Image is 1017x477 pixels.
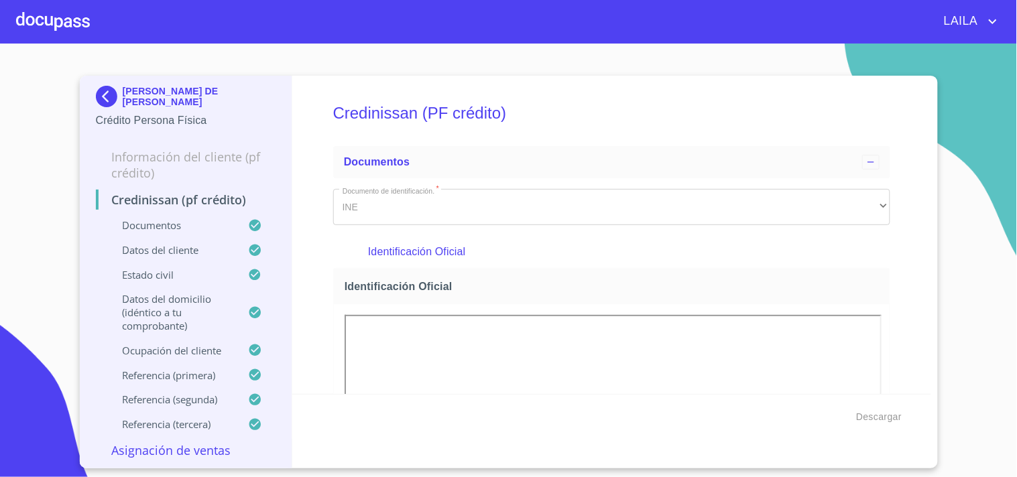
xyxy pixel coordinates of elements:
[96,149,276,181] p: Información del cliente (PF crédito)
[96,393,249,406] p: Referencia (segunda)
[96,113,276,129] p: Crédito Persona Física
[368,244,855,260] p: Identificación Oficial
[96,268,249,281] p: Estado civil
[96,86,276,113] div: [PERSON_NAME] DE [PERSON_NAME]
[96,218,249,232] p: Documentos
[96,243,249,257] p: Datos del cliente
[96,292,249,332] p: Datos del domicilio (idéntico a tu comprobante)
[96,417,249,431] p: Referencia (tercera)
[934,11,1001,32] button: account of current user
[333,86,890,141] h5: Credinissan (PF crédito)
[96,192,276,208] p: Credinissan (PF crédito)
[344,156,410,167] span: Documentos
[123,86,276,107] p: [PERSON_NAME] DE [PERSON_NAME]
[333,189,890,225] div: INE
[96,368,249,382] p: Referencia (primera)
[96,442,276,458] p: Asignación de Ventas
[96,344,249,357] p: Ocupación del Cliente
[856,409,902,425] span: Descargar
[333,146,890,178] div: Documentos
[851,405,907,429] button: Descargar
[96,86,123,107] img: Docupass spot blue
[345,279,884,293] span: Identificación Oficial
[934,11,985,32] span: LAILA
